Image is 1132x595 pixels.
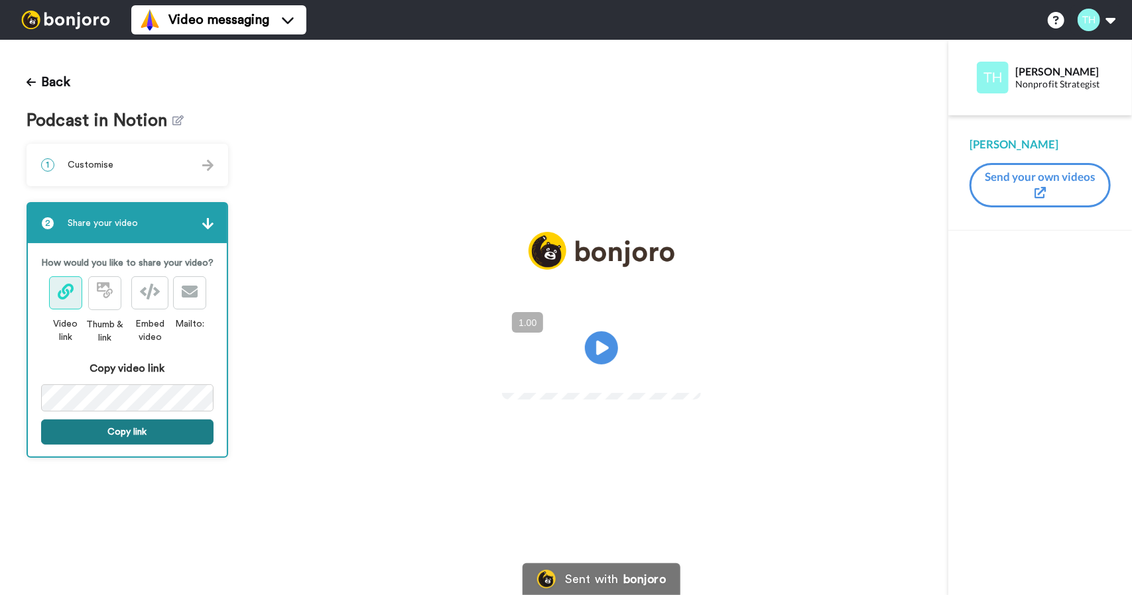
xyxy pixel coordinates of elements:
[127,317,173,344] div: Embed video
[41,256,214,270] p: How would you like to share your video?
[41,217,54,230] span: 2
[565,573,618,585] div: Sent with
[41,158,54,172] span: 1
[970,136,1111,152] div: [PERSON_NAME]
[168,11,269,29] span: Video messaging
[977,62,1009,93] img: Profile Image
[27,144,228,186] div: 1Customise
[48,317,83,344] div: Video link
[529,232,674,270] img: logo_full.png
[970,163,1111,207] button: Send your own videos
[27,66,70,98] button: Back
[68,158,113,172] span: Customise
[1015,79,1110,90] div: Nonprofit Strategist
[676,368,689,381] img: Full screen
[1015,65,1110,78] div: [PERSON_NAME]
[537,570,556,588] img: Bonjoro Logo
[523,563,680,595] a: Bonjoro LogoSent withbonjoro
[27,111,172,131] span: Podcast in Notion
[82,318,127,345] div: Thumb & link
[202,218,214,229] img: arrow.svg
[139,9,160,30] img: vm-color.svg
[41,360,214,376] div: Copy video link
[16,11,115,29] img: bj-logo-header-white.svg
[623,573,666,585] div: bonjoro
[173,317,206,331] div: Mailto:
[202,160,214,171] img: arrow.svg
[41,419,214,445] button: Copy link
[68,217,138,230] span: Share your video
